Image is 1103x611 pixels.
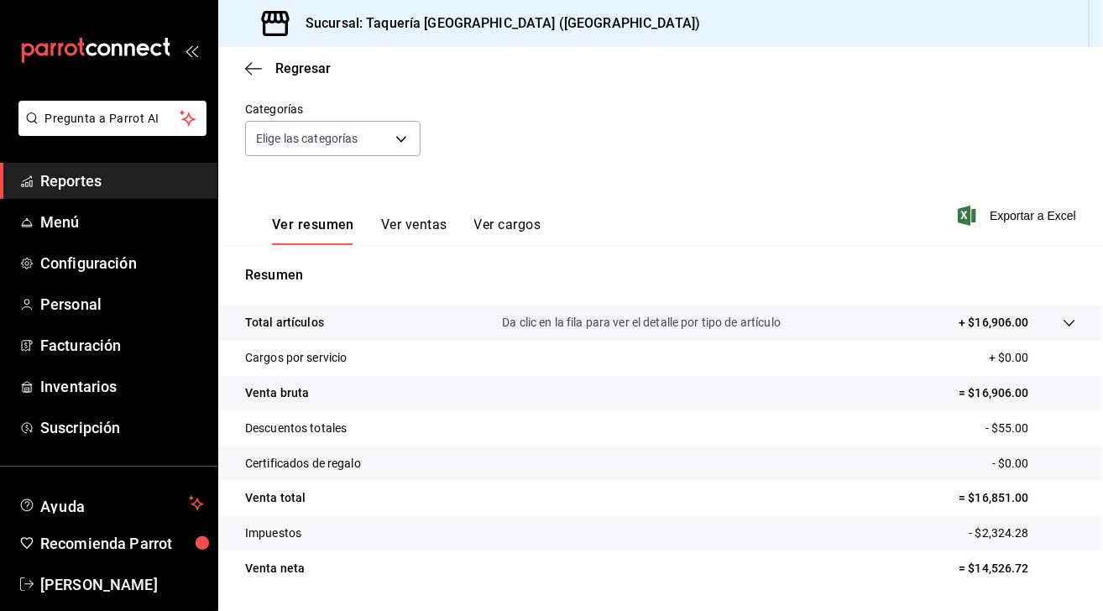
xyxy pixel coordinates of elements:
p: = $16,851.00 [959,489,1076,507]
p: = $14,526.72 [959,560,1076,577]
p: Resumen [245,265,1076,285]
p: = $16,906.00 [959,384,1076,402]
h3: Sucursal: Taquería [GEOGRAPHIC_DATA] ([GEOGRAPHIC_DATA]) [292,13,700,34]
span: [PERSON_NAME] [40,573,204,596]
span: Elige las categorías [256,130,358,147]
button: Ver cargos [474,217,541,245]
span: Ayuda [40,493,182,514]
p: Descuentos totales [245,420,347,437]
button: Ver resumen [272,217,354,245]
div: navigation tabs [272,217,541,245]
p: Venta total [245,489,306,507]
span: Suscripción [40,416,204,439]
button: Pregunta a Parrot AI [18,101,206,136]
p: Venta bruta [245,384,309,402]
span: Configuración [40,252,204,274]
span: Pregunta a Parrot AI [45,110,180,128]
span: Facturación [40,334,204,357]
p: + $16,906.00 [959,314,1029,332]
span: Personal [40,293,204,316]
button: Exportar a Excel [961,206,1076,226]
button: open_drawer_menu [185,44,198,57]
span: Regresar [275,60,331,76]
span: Reportes [40,170,204,192]
span: Inventarios [40,375,204,398]
p: Impuestos [245,525,301,542]
p: - $0.00 [992,455,1076,473]
span: Recomienda Parrot [40,532,204,555]
p: Total artículos [245,314,324,332]
p: Cargos por servicio [245,349,348,367]
p: - $55.00 [985,420,1076,437]
a: Pregunta a Parrot AI [12,122,206,139]
p: + $0.00 [989,349,1076,367]
button: Ver ventas [381,217,447,245]
p: Certificados de regalo [245,455,361,473]
p: Da clic en la fila para ver el detalle por tipo de artículo [502,314,781,332]
p: - $2,324.28 [970,525,1076,542]
button: Regresar [245,60,331,76]
label: Categorías [245,104,421,116]
span: Menú [40,211,204,233]
p: Venta neta [245,560,305,577]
